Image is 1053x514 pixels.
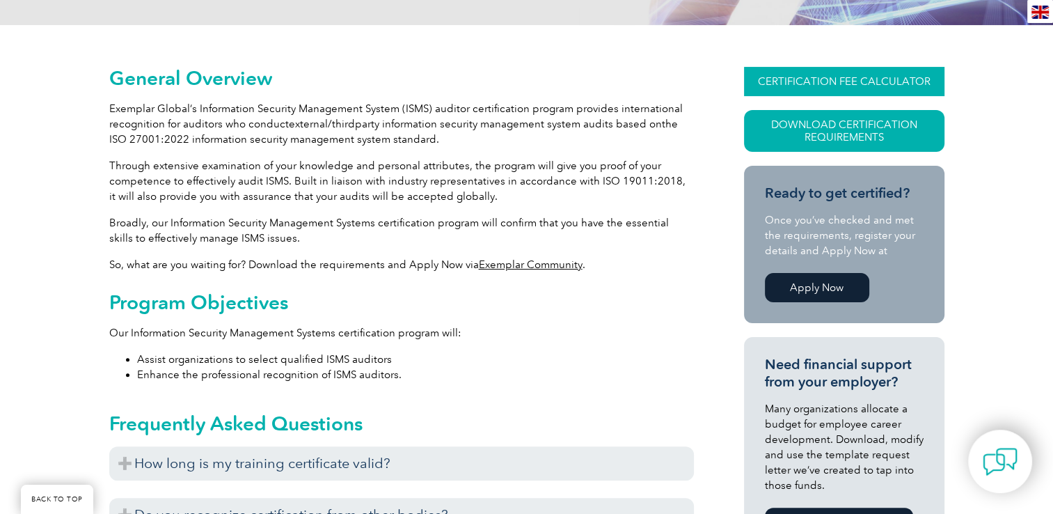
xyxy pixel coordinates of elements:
[137,367,694,382] li: Enhance the professional recognition of ISMS auditors.
[109,101,694,147] p: Exemplar Global’s Information Security Management System (ISMS) auditor certification program pro...
[765,212,924,258] p: Once you’ve checked and met the requirements, register your details and Apply Now at
[1031,6,1049,19] img: en
[983,444,1018,479] img: contact-chat.png
[744,67,944,96] a: CERTIFICATION FEE CALCULATOR
[109,291,694,313] h2: Program Objectives
[765,185,924,202] h3: Ready to get certified?
[289,118,355,130] span: external/third
[355,118,662,130] span: party information security management system audits based on
[109,257,694,272] p: So, what are you waiting for? Download the requirements and Apply Now via .
[479,258,583,271] a: Exemplar Community
[765,401,924,493] p: Many organizations allocate a budget for employee career development. Download, modify and use th...
[765,273,869,302] a: Apply Now
[765,356,924,391] h3: Need financial support from your employer?
[109,446,694,481] h3: How long is my training certificate valid?
[109,412,694,435] h2: Frequently Asked Questions
[21,485,93,514] a: BACK TO TOP
[109,325,694,341] p: Our Information Security Management Systems certification program will:
[109,158,694,204] p: Through extensive examination of your knowledge and personal attributes, the program will give yo...
[109,215,694,246] p: Broadly, our Information Security Management Systems certification program will confirm that you ...
[109,67,694,89] h2: General Overview
[744,110,944,152] a: Download Certification Requirements
[137,352,694,367] li: Assist organizations to select qualified ISMS auditors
